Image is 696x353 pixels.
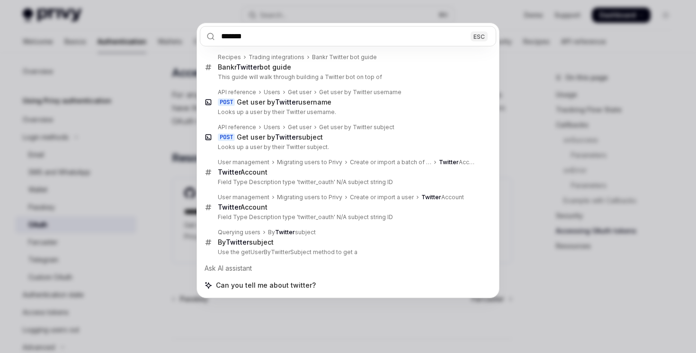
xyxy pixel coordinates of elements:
div: Migrating users to Privy [277,194,342,201]
div: Get user by subject [237,133,323,141]
b: Twitter [218,168,241,176]
p: Field Type Description type 'twitter_oauth' N/A subject string ID [218,213,476,221]
div: Account [439,159,476,166]
div: Account [218,168,268,176]
div: User management [218,194,269,201]
b: Twitter [439,159,459,166]
div: Get user by Twitter username [319,88,402,96]
div: Account [421,194,464,201]
div: Querying users [218,229,260,236]
div: POST [218,98,235,106]
p: Looks up a user by their Twitter username. [218,108,476,116]
b: Twitter [226,238,249,246]
div: Get user [288,88,312,96]
b: Twitter [275,229,295,236]
div: Bankr bot guide [218,63,291,71]
div: By subject [218,238,274,247]
div: API reference [218,88,256,96]
div: Create or import a batch of users [350,159,431,166]
div: Users [264,88,280,96]
b: Twitter [421,194,441,201]
div: Bankr Twitter bot guide [312,53,377,61]
div: Trading integrations [249,53,304,61]
b: Twitter [275,133,298,141]
div: Migrating users to Privy [277,159,342,166]
span: Can you tell me about twitter? [216,281,316,290]
div: POST [218,133,235,141]
div: Recipes [218,53,241,61]
div: API reference [218,124,256,131]
b: Twitter [275,98,298,106]
div: By subject [268,229,316,236]
div: ESC [471,31,488,41]
div: Get user [288,124,312,131]
p: Use the getUserByTwitterSubject method to get a [218,248,476,256]
p: Field Type Description type 'twitter_oauth' N/A subject string ID [218,178,476,186]
b: Twitter [236,63,259,71]
div: Create or import a user [350,194,414,201]
p: Looks up a user by their Twitter subject. [218,143,476,151]
b: Twitter [218,203,241,211]
div: Users [264,124,280,131]
div: Account [218,203,268,212]
p: This guide will walk through building a Twitter bot on top of [218,73,476,81]
div: Ask AI assistant [200,260,496,277]
div: Get user by Twitter subject [319,124,394,131]
div: User management [218,159,269,166]
div: Get user by username [237,98,331,106]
